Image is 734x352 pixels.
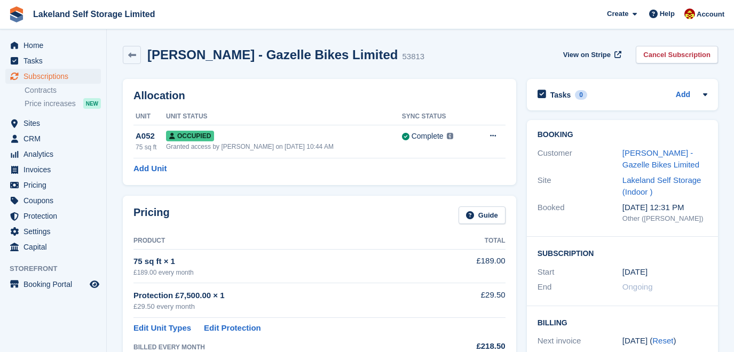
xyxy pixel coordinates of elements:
[538,174,622,198] div: Site
[402,108,474,125] th: Sync Status
[29,5,160,23] a: Lakeland Self Storage Limited
[607,9,628,19] span: Create
[133,301,437,312] div: £29.50 every month
[538,131,707,139] h2: Booking
[133,90,506,102] h2: Allocation
[23,277,88,292] span: Booking Portal
[133,233,437,250] th: Product
[23,239,88,254] span: Capital
[136,130,166,142] div: A052
[5,209,101,223] a: menu
[25,85,101,95] a: Contracts
[437,283,506,318] td: £29.50
[652,336,673,345] a: Reset
[23,116,88,131] span: Sites
[9,6,25,22] img: stora-icon-8386f47178a22dfd0bd8f6a31ec36ba5ce8667c1dd55bd0f319d3a0aa187defe.svg
[697,9,724,20] span: Account
[5,131,101,146] a: menu
[538,335,622,347] div: Next invoice
[622,266,648,278] time: 2024-10-16 00:00:00 UTC
[5,193,101,208] a: menu
[25,99,76,109] span: Price increases
[563,50,611,60] span: View on Stripe
[133,108,166,125] th: Unit
[5,162,101,177] a: menu
[5,277,101,292] a: menu
[23,53,88,68] span: Tasks
[402,51,424,63] div: 53813
[23,193,88,208] span: Coupons
[538,247,707,258] h2: Subscription
[25,98,101,109] a: Price increases NEW
[437,233,506,250] th: Total
[166,108,402,125] th: Unit Status
[550,90,571,100] h2: Tasks
[136,142,166,152] div: 75 sq ft
[636,46,718,63] a: Cancel Subscription
[23,224,88,239] span: Settings
[5,53,101,68] a: menu
[538,317,707,327] h2: Billing
[88,278,101,291] a: Preview store
[676,89,690,101] a: Add
[83,98,101,109] div: NEW
[133,206,170,224] h2: Pricing
[5,224,101,239] a: menu
[5,147,101,162] a: menu
[660,9,675,19] span: Help
[204,322,261,334] a: Edit Protection
[133,322,191,334] a: Edit Unit Types
[622,148,699,170] a: [PERSON_NAME] - Gazelle Bikes Limited
[23,162,88,177] span: Invoices
[23,131,88,146] span: CRM
[622,202,707,214] div: [DATE] 12:31 PM
[622,213,707,224] div: Other ([PERSON_NAME])
[10,263,106,274] span: Storefront
[559,46,623,63] a: View on Stripe
[447,133,453,139] img: icon-info-grey-7440780725fd019a000dd9b08b2336e03edf1995a4989e88bcd33f0948082b44.svg
[147,47,398,62] h2: [PERSON_NAME] - Gazelle Bikes Limited
[437,249,506,283] td: £189.00
[459,206,506,224] a: Guide
[166,131,214,141] span: Occupied
[684,9,695,19] img: Diane Carney
[133,268,437,277] div: £189.00 every month
[5,69,101,84] a: menu
[133,342,437,352] div: BILLED EVERY MONTH
[23,147,88,162] span: Analytics
[23,209,88,223] span: Protection
[538,147,622,171] div: Customer
[23,178,88,193] span: Pricing
[5,116,101,131] a: menu
[412,131,444,142] div: Complete
[622,175,701,197] a: Lakeland Self Storage (Indoor )
[538,202,622,224] div: Booked
[133,290,437,302] div: Protection £7,500.00 × 1
[166,142,402,151] div: Granted access by [PERSON_NAME] on [DATE] 10:44 AM
[575,90,587,100] div: 0
[622,282,653,291] span: Ongoing
[538,266,622,278] div: Start
[133,163,167,175] a: Add Unit
[23,38,88,53] span: Home
[538,281,622,293] div: End
[5,38,101,53] a: menu
[133,255,437,268] div: 75 sq ft × 1
[23,69,88,84] span: Subscriptions
[5,239,101,254] a: menu
[622,335,707,347] div: [DATE] ( )
[5,178,101,193] a: menu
